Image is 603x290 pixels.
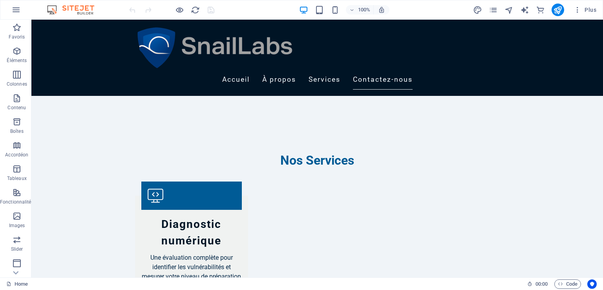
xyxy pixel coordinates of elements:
button: Code [554,279,581,289]
i: Publier [553,6,562,15]
p: Éléments [7,57,27,64]
p: Contenu [7,105,26,111]
span: : [541,281,542,287]
button: design [473,5,482,15]
i: E-commerce [536,6,545,15]
span: Code [558,279,577,289]
span: Plus [574,6,596,14]
p: Slider [11,246,23,252]
button: commerce [536,5,545,15]
p: Images [9,222,25,229]
button: reload [190,5,200,15]
i: AI Writer [520,6,529,15]
h6: 100% [358,5,370,15]
i: Lors du redimensionnement, ajuster automatiquement le niveau de zoom en fonction de l'appareil sé... [378,6,385,13]
span: 00 00 [535,279,548,289]
i: Navigateur [504,6,513,15]
img: Editor Logo [45,5,104,15]
button: Cliquez ici pour quitter le mode Aperçu et poursuivre l'édition. [175,5,184,15]
p: Boîtes [10,128,24,134]
button: publish [552,4,564,16]
button: pages [489,5,498,15]
p: Favoris [9,34,25,40]
p: Colonnes [7,81,27,87]
a: Cliquez pour annuler la sélection. Double-cliquez pour ouvrir Pages. [6,279,28,289]
button: Plus [570,4,599,16]
button: Usercentrics [587,279,597,289]
i: Design (Ctrl+Alt+Y) [473,6,482,15]
p: Tableaux [7,175,27,182]
i: Pages (Ctrl+Alt+S) [489,6,498,15]
button: text_generator [520,5,530,15]
i: Actualiser la page [191,6,200,15]
p: Accordéon [5,152,28,158]
button: navigator [504,5,514,15]
h6: Durée de la session [527,279,548,289]
button: 100% [346,5,374,15]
